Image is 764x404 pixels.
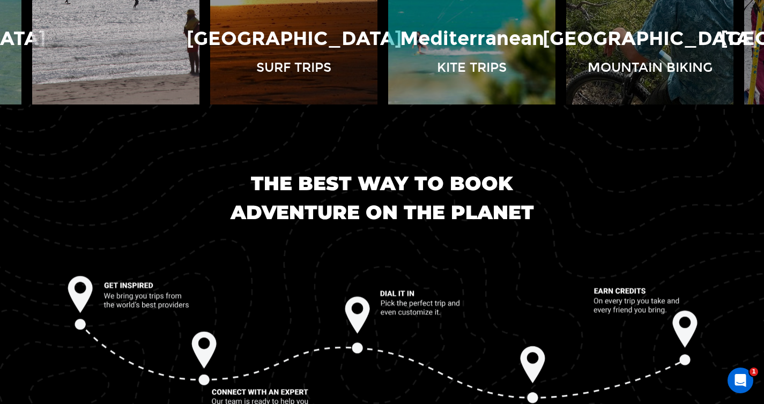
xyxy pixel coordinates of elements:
[400,25,544,53] p: Mediterranean
[195,169,570,227] h1: The best way to book adventure on the planet
[543,25,758,53] p: [GEOGRAPHIC_DATA]
[256,58,331,77] p: Surf Trips
[750,368,758,376] span: 1
[728,368,753,393] iframe: Intercom live chat
[437,58,507,77] p: Kite Trips
[588,58,713,77] p: Mountain Biking
[187,25,402,53] p: [GEOGRAPHIC_DATA]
